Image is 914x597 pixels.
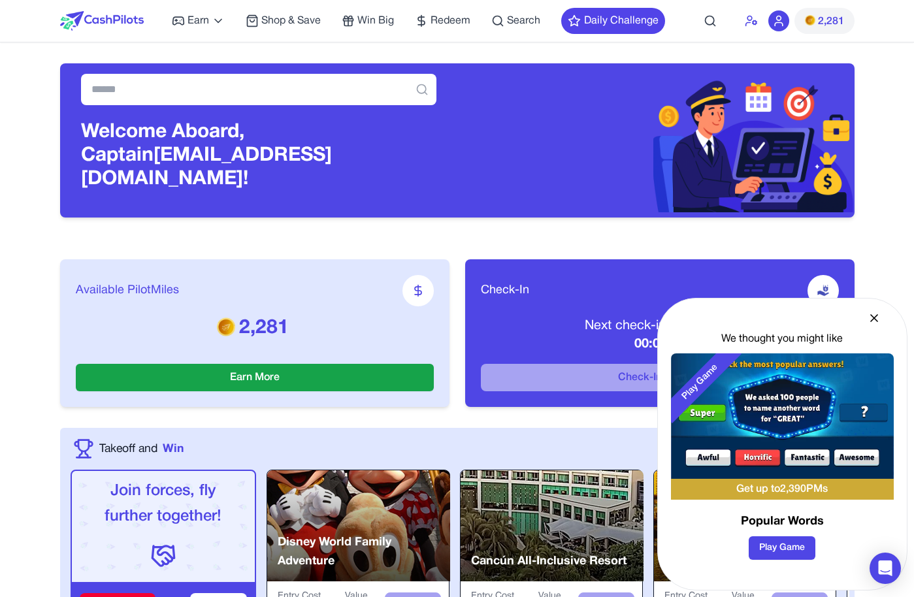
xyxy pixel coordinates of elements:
[870,553,901,584] div: Open Intercom Messenger
[671,353,894,479] img: Popular Words
[60,11,144,31] img: CashPilots Logo
[481,335,839,353] p: 00:04:48
[261,13,321,29] span: Shop & Save
[457,69,855,212] img: Header decoration
[246,13,321,29] a: Shop & Save
[471,552,627,571] p: Cancún All-Inclusive Resort
[82,479,244,530] p: Join forces, fly further together!
[507,13,540,29] span: Search
[81,121,436,191] h3: Welcome Aboard, Captain [EMAIL_ADDRESS][DOMAIN_NAME]!
[671,331,894,347] div: We thought you might like
[342,13,394,29] a: Win Big
[481,282,529,300] span: Check-In
[659,341,742,423] div: Play Game
[99,440,184,457] a: Takeoff andWin
[188,13,209,29] span: Earn
[76,364,434,391] button: Earn More
[76,317,434,340] p: 2,281
[805,15,815,25] img: PMs
[671,479,894,500] div: Get up to 2,390 PMs
[357,13,394,29] span: Win Big
[76,282,179,300] span: Available PilotMiles
[561,8,665,34] button: Daily Challenge
[491,13,540,29] a: Search
[415,13,470,29] a: Redeem
[481,317,839,335] p: Next check-in available in
[481,364,839,391] button: Check-In & Claim
[217,317,235,336] img: PMs
[431,13,470,29] span: Redeem
[817,284,830,297] img: receive-dollar
[749,536,815,560] button: Play Game
[671,513,894,531] h3: Popular Words
[818,14,844,29] span: 2,281
[99,440,157,457] span: Takeoff and
[163,440,184,457] span: Win
[794,8,855,34] button: PMs2,281
[172,13,225,29] a: Earn
[278,533,450,572] p: Disney World Family Adventure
